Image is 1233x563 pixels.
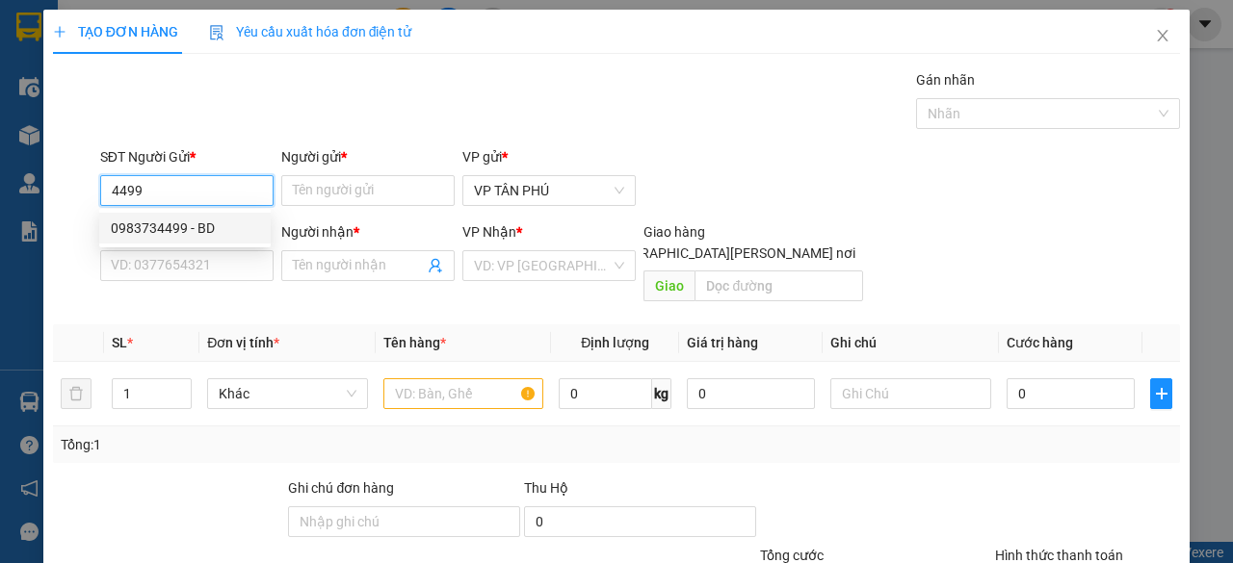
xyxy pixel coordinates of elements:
span: user-add [428,258,443,273]
div: SĐT Người Gửi [100,146,274,167]
input: Ghi Chú [830,378,991,409]
input: Ghi chú đơn hàng [288,506,520,537]
span: Giao [643,270,695,301]
span: Định lượng [581,335,649,350]
span: Yêu cầu xuất hóa đơn điện tử [209,24,412,39]
label: Ghi chú đơn hàng [288,480,394,496]
span: Thu Hộ [524,480,568,496]
div: Người gửi [281,146,455,167]
input: Dọc đường [695,270,862,301]
input: VD: Bàn, Ghế [383,378,544,409]
th: Ghi chú [823,324,999,362]
label: Hình thức thanh toán [995,548,1123,563]
span: plus [1151,386,1171,401]
span: Giá trị hàng [687,335,758,350]
span: Giao hàng [643,224,705,240]
div: VP gửi [462,146,636,167]
span: Cước hàng [1007,335,1073,350]
label: Gán nhãn [916,72,975,88]
span: VP TÂN PHÚ [474,176,624,205]
div: 0983734499 - BD [99,213,271,243]
span: Tổng cước [760,548,824,563]
div: Tổng: 1 [61,434,478,455]
button: Close [1136,10,1190,64]
span: Khác [219,379,356,408]
span: Đơn vị tính [207,335,279,350]
span: [GEOGRAPHIC_DATA][PERSON_NAME] nơi [592,243,863,264]
img: icon [209,25,224,40]
span: Tên hàng [383,335,446,350]
span: kg [652,378,671,409]
div: Người nhận [281,221,455,243]
button: delete [61,378,92,409]
span: TẠO ĐƠN HÀNG [53,24,178,39]
span: SL [112,335,127,350]
span: VP Nhận [462,224,516,240]
input: 0 [687,378,815,409]
span: plus [53,25,66,38]
span: close [1155,28,1170,43]
div: 0983734499 - BD [111,218,259,239]
button: plus [1150,378,1172,409]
